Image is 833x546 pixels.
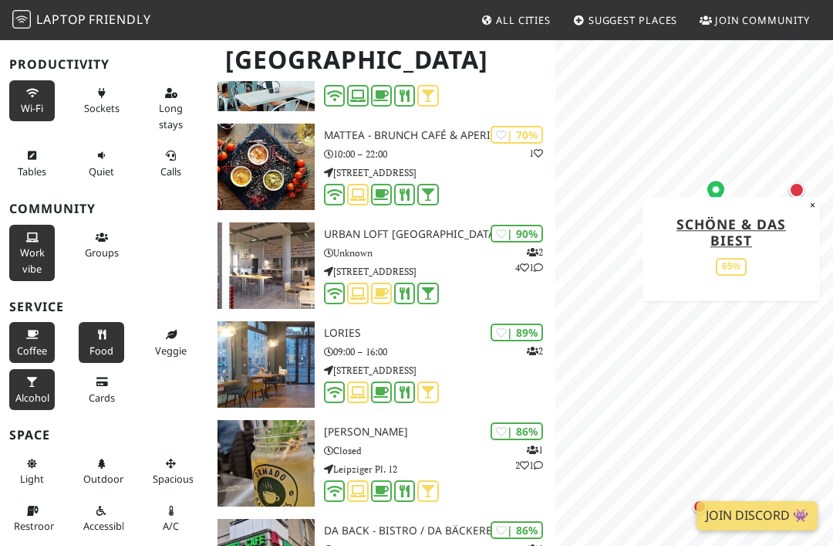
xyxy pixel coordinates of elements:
[14,519,59,533] span: Restroom
[9,369,55,410] button: Alcohol
[324,246,555,260] p: Unknown
[491,324,543,341] div: | 89%
[155,344,187,358] span: Veggie
[218,420,315,507] img: Ormado Kaffeehaus
[324,443,555,458] p: Closed
[715,13,810,27] span: Join Community
[208,321,555,408] a: Lories | 89% 2 Lories 09:00 – 16:00 [STREET_ADDRESS]
[707,181,724,206] div: Map marker
[20,472,44,486] span: Natural light
[148,322,194,363] button: Veggie
[218,124,315,210] img: Mattea - Brunch Café & Aperitivo Bar
[79,369,124,410] button: Cards
[9,300,199,314] h3: Service
[9,225,55,281] button: Work vibe
[805,197,820,214] button: Close popup
[148,451,194,492] button: Spacious
[324,426,555,439] h3: [PERSON_NAME]
[491,422,543,440] div: | 86%
[148,143,194,184] button: Calls
[324,327,555,340] h3: Lories
[9,322,55,363] button: Coffee
[148,80,194,137] button: Long stays
[9,498,55,539] button: Restroom
[12,7,151,34] a: LaptopFriendly LaptopFriendly
[491,521,543,539] div: | 86%
[153,472,194,486] span: Spacious
[324,165,555,180] p: [STREET_ADDRESS]
[9,80,55,121] button: Wi-Fi
[567,6,684,34] a: Suggest Places
[208,420,555,507] a: Ormado Kaffeehaus | 86% 121 [PERSON_NAME] Closed Leipziger Pl. 12
[79,143,124,184] button: Quiet
[324,363,555,378] p: [STREET_ADDRESS]
[21,101,43,115] span: Stable Wi-Fi
[527,344,543,358] p: 2
[79,225,124,266] button: Groups
[676,215,786,249] a: Schöne & das Biest
[79,322,124,363] button: Food
[789,182,820,213] div: Map marker
[160,164,181,178] span: Video/audio calls
[474,6,557,34] a: All Cities
[9,143,55,184] button: Tables
[496,13,551,27] span: All Cities
[218,321,315,408] img: Lories
[84,101,120,115] span: Power sockets
[588,13,678,27] span: Suggest Places
[324,462,555,476] p: Leipziger Pl. 12
[163,519,179,533] span: Air conditioned
[89,11,150,28] span: Friendly
[12,10,31,29] img: LaptopFriendly
[20,246,45,275] span: People working
[324,228,555,241] h3: URBAN LOFT [GEOGRAPHIC_DATA]
[324,147,555,161] p: 10:00 – 22:00
[17,344,47,358] span: Coffee
[9,202,199,216] h3: Community
[693,6,816,34] a: Join Community
[89,391,115,405] span: Credit cards
[324,264,555,279] p: [STREET_ADDRESS]
[9,57,199,72] h3: Productivity
[515,443,543,472] p: 1 2 1
[79,498,124,539] button: Accessible
[89,164,114,178] span: Quiet
[148,498,194,539] button: A/C
[15,391,49,405] span: Alcohol
[79,80,124,121] button: Sockets
[83,519,130,533] span: Accessible
[9,451,55,492] button: Light
[324,344,555,359] p: 09:00 – 16:00
[324,129,555,142] h3: Mattea - Brunch Café & Aperitivo Bar
[529,146,543,161] p: 1
[324,524,555,538] h3: Da Back - Bistro / Da Bäckerei
[85,246,119,259] span: Group tables
[79,451,124,492] button: Outdoor
[18,164,46,178] span: Work-friendly tables
[491,225,543,242] div: | 90%
[159,101,183,131] span: Long stays
[36,11,86,28] span: Laptop
[716,258,747,276] div: 65%
[208,124,555,210] a: Mattea - Brunch Café & Aperitivo Bar | 70% 1 Mattea - Brunch Café & Aperitivo Bar 10:00 – 22:00 [...
[9,428,199,443] h3: Space
[515,245,543,274] p: 2 4 1
[83,472,123,486] span: Outdoor area
[213,39,552,81] h1: [GEOGRAPHIC_DATA]
[218,222,315,309] img: URBAN LOFT Berlin
[89,344,113,358] span: Food
[491,126,543,144] div: | 70%
[208,222,555,309] a: URBAN LOFT Berlin | 90% 241 URBAN LOFT [GEOGRAPHIC_DATA] Unknown [STREET_ADDRESS]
